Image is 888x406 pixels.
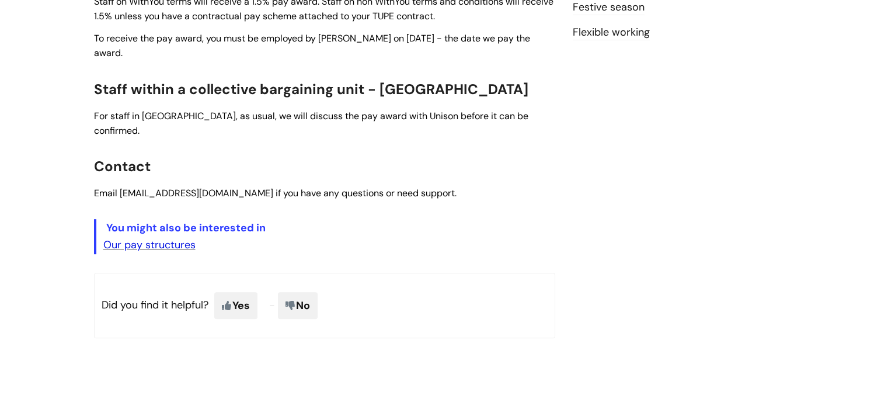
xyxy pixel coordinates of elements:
a: Our pay structures [103,238,196,252]
span: For staff in [GEOGRAPHIC_DATA], as usual, we will discuss the pay award with Unison before it can... [94,110,528,137]
span: Staff within a collective bargaining unit - [GEOGRAPHIC_DATA] [94,80,528,98]
span: Contact [94,157,151,175]
a: Flexible working [573,25,650,40]
span: You might also be interested in [106,221,266,235]
span: Email [EMAIL_ADDRESS][DOMAIN_NAME] if you have any questions or need support. [94,187,457,199]
p: Did you find it helpful? [94,273,555,338]
span: To receive the pay award, you must be employed by [PERSON_NAME] on [DATE] - the date we pay the a... [94,32,530,59]
span: No [278,292,318,319]
span: Yes [214,292,257,319]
